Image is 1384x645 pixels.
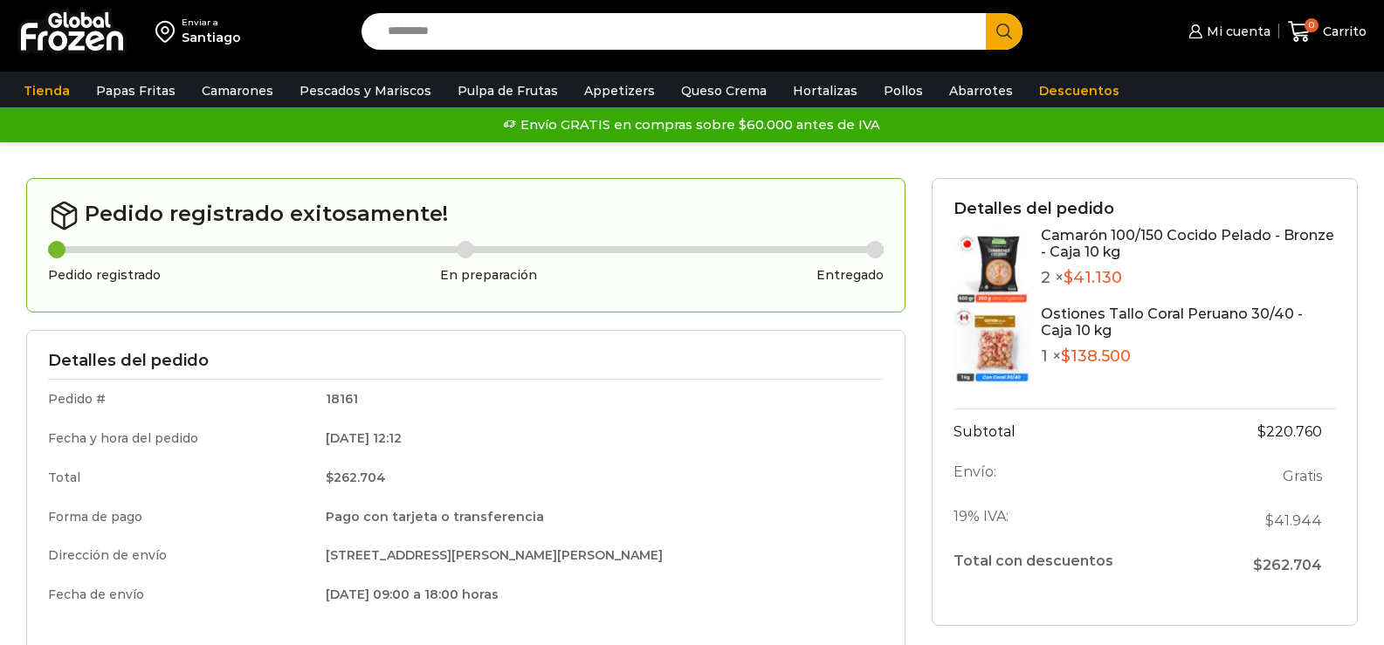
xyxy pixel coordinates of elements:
[816,268,884,283] h3: Entregado
[182,29,241,46] div: Santiago
[313,575,884,611] td: [DATE] 09:00 a 18:00 horas
[1030,74,1128,107] a: Descuentos
[1041,347,1336,367] p: 1 ×
[440,268,537,283] h3: En preparación
[48,268,161,283] h3: Pedido registrado
[1305,18,1319,32] span: 0
[1184,14,1270,49] a: Mi cuenta
[48,352,884,371] h3: Detalles del pedido
[48,419,313,458] td: Fecha y hora del pedido
[672,74,775,107] a: Queso Crema
[954,200,1336,219] h3: Detalles del pedido
[1061,347,1071,366] span: $
[1041,227,1334,260] a: Camarón 100/150 Cocido Pelado - Bronze - Caja 10 kg
[1061,347,1131,366] bdi: 138.500
[182,17,241,29] div: Enviar a
[326,470,334,485] span: $
[313,536,884,575] td: [STREET_ADDRESS][PERSON_NAME][PERSON_NAME]
[1197,454,1336,498] td: Gratis
[1041,305,1303,339] a: Ostiones Tallo Coral Peruano 30/40 - Caja 10 kg
[940,74,1022,107] a: Abarrotes
[1257,423,1266,440] span: $
[1064,268,1122,287] bdi: 41.130
[313,380,884,419] td: 18161
[1253,557,1263,573] span: $
[193,74,282,107] a: Camarones
[48,458,313,497] td: Total
[1041,269,1336,288] p: 2 ×
[1202,23,1270,40] span: Mi cuenta
[1319,23,1367,40] span: Carrito
[48,575,313,611] td: Fecha de envío
[48,497,313,537] td: Forma de pago
[986,13,1023,50] button: Search button
[155,17,182,46] img: address-field-icon.svg
[15,74,79,107] a: Tienda
[1257,423,1322,440] bdi: 220.760
[1265,512,1322,529] span: 41.944
[1265,512,1274,529] span: $
[954,498,1197,543] th: 19% IVA:
[784,74,866,107] a: Hortalizas
[1253,557,1322,573] span: 262.704
[954,543,1197,584] th: Total con descuentos
[326,470,386,485] bdi: 262.704
[313,419,884,458] td: [DATE] 12:12
[954,454,1197,498] th: Envío:
[87,74,184,107] a: Papas Fritas
[449,74,567,107] a: Pulpa de Frutas
[291,74,440,107] a: Pescados y Mariscos
[575,74,664,107] a: Appetizers
[313,497,884,537] td: Pago con tarjeta o transferencia
[1288,11,1367,52] a: 0 Carrito
[1064,268,1073,287] span: $
[875,74,932,107] a: Pollos
[48,536,313,575] td: Dirección de envío
[48,200,884,231] h2: Pedido registrado exitosamente!
[954,408,1197,454] th: Subtotal
[48,380,313,419] td: Pedido #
